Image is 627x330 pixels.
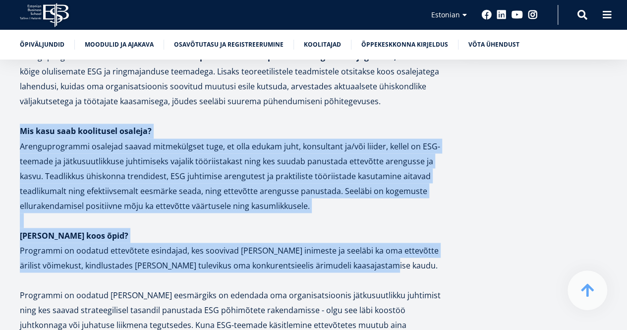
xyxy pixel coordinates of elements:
[20,138,444,213] p: Arenguprogrammi osalejad saavad mitmekülgset tuge, et olla edukam juht, konsultant ja/või liider,...
[512,10,523,20] a: Youtube
[20,126,152,136] strong: Mis kasu saab koolitusel osaleja?
[20,40,64,50] a: Õpiväljundid
[482,10,492,20] a: Facebook
[361,40,448,50] a: Õppekeskkonna kirjeldus
[468,40,519,50] a: Võta ühendust
[20,230,128,241] strong: [PERSON_NAME] koos õpid?
[174,40,284,50] a: Osavõtutasu ja registreerumine
[20,243,444,272] p: Programmi on oodatud ettevõtete esindajad, kes soovivad [PERSON_NAME] inimeste ja seeläbi ka oma ...
[528,10,538,20] a: Instagram
[497,10,507,20] a: Linkedin
[304,40,341,50] a: Koolitajad
[20,49,444,109] p: Arenguprogrammi seoses kõige olulisemate ESG ja ringmajanduse teemadega. Lisaks teoreetilistele t...
[85,40,154,50] a: Moodulid ja ajakava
